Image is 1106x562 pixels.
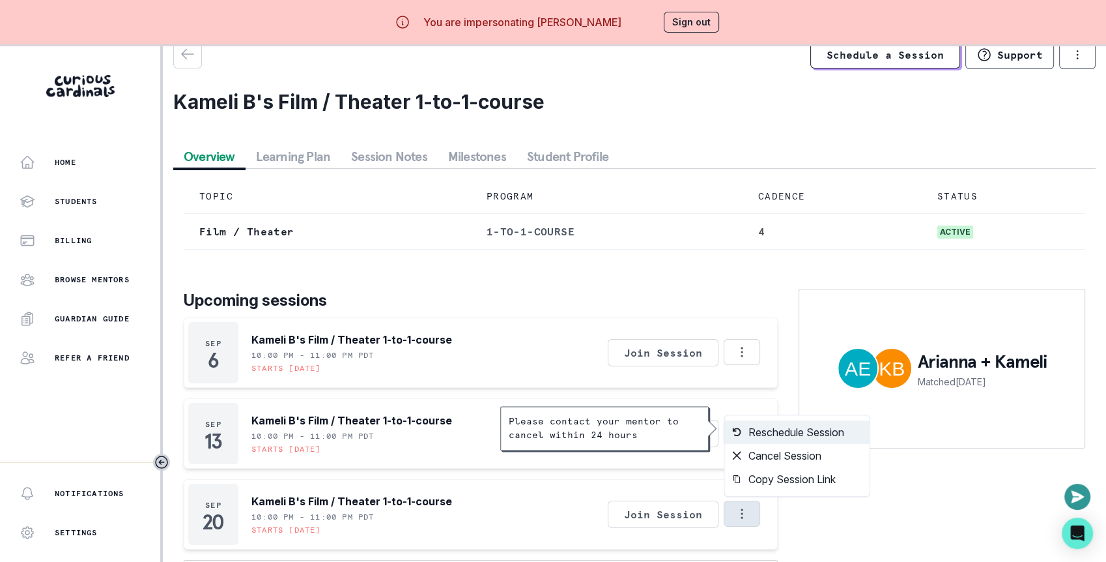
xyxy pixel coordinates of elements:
[55,353,130,363] p: Refer a friend
[997,48,1043,61] p: Support
[251,494,452,509] p: Kameli B's Film / Theater 1-to-1-course
[55,274,130,285] p: Browse Mentors
[205,338,221,349] p: Sep
[918,349,1047,375] p: Arianna + Kameli
[184,214,471,250] td: Film / Theater
[55,314,130,324] p: Guardian Guide
[153,454,170,471] button: Toggle sidebar
[55,488,124,499] p: Notifications
[251,512,375,522] p: 10:00 PM - 11:00 PM PDT
[724,339,760,365] button: Options
[246,145,341,168] button: Learning Plan
[918,375,1047,389] p: Matched [DATE]
[810,41,960,68] a: Schedule a Session
[208,354,219,367] p: 6
[341,145,438,168] button: Session Notes
[203,516,224,529] p: 20
[423,14,621,30] p: You are impersonating [PERSON_NAME]
[251,413,452,428] p: Kameli B's Film / Theater 1-to-1-course
[608,501,718,528] button: Join Session
[55,235,92,246] p: Billing
[1062,518,1093,549] div: Open Intercom Messenger
[46,75,115,97] img: Curious Cardinals Logo
[184,289,778,312] p: Upcoming sessions
[724,501,760,527] button: Options
[743,179,922,214] td: CADENCE
[251,363,321,374] p: Starts [DATE]
[438,145,517,168] button: Milestones
[205,435,222,448] p: 13
[251,431,375,441] p: 10:00 PM - 11:00 PM PDT
[1059,40,1096,69] button: options
[608,420,718,447] button: Join Session
[184,179,471,214] td: TOPIC
[205,500,221,510] p: Sep
[251,350,375,361] p: 10:00 PM - 11:00 PM PDT
[965,40,1054,69] button: Support
[251,332,452,348] p: Kameli B's Film / Theater 1-to-1-course
[608,339,718,366] button: Join Session
[173,145,246,168] button: Overview
[872,349,911,388] img: Kameli Bakytbek
[922,179,1085,214] td: STATUS
[251,444,321,454] p: Starts [DATE]
[471,179,743,214] td: PROGRAM
[55,527,98,538] p: Settings
[173,90,1096,113] h2: Kameli B's Film / Theater 1-to-1-course
[838,349,877,388] img: Arianna Evangelia
[743,214,922,250] td: 4
[937,226,973,239] span: active
[1064,484,1090,510] button: Open or close messaging widget
[517,145,619,168] button: Student Profile
[55,196,98,207] p: Students
[55,157,76,168] p: Home
[251,525,321,535] p: Starts [DATE]
[664,12,719,33] button: Sign out
[205,419,221,430] p: Sep
[471,214,743,250] td: 1-to-1-course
